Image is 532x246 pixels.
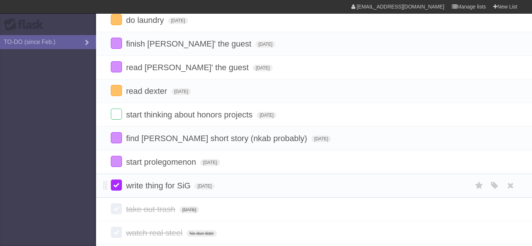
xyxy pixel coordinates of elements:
[111,132,122,143] label: Done
[195,183,215,189] span: [DATE]
[126,134,309,143] span: find [PERSON_NAME] short story (nkab probably)
[126,181,192,190] span: write thing for SiG
[200,159,220,166] span: [DATE]
[255,41,275,48] span: [DATE]
[257,112,277,119] span: [DATE]
[111,203,122,214] label: Done
[111,85,122,96] label: Done
[111,180,122,191] label: Done
[4,18,48,31] div: Flask
[187,230,216,237] span: No due date
[126,205,177,214] span: take out trash
[171,88,191,95] span: [DATE]
[111,38,122,49] label: Done
[111,227,122,238] label: Done
[126,157,198,167] span: start prolegomenon
[111,61,122,72] label: Done
[168,17,188,24] span: [DATE]
[111,156,122,167] label: Done
[311,136,331,142] span: [DATE]
[126,86,169,96] span: read dexter
[111,14,122,25] label: Done
[472,180,486,192] label: Star task
[180,206,199,213] span: [DATE]
[126,39,253,48] span: finish [PERSON_NAME]' the guest
[253,65,273,71] span: [DATE]
[126,228,184,238] span: watch real steel
[126,63,250,72] span: read [PERSON_NAME]' the guest
[111,109,122,120] label: Done
[126,110,254,119] span: start thinking about honors projects
[126,16,166,25] span: do laundry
